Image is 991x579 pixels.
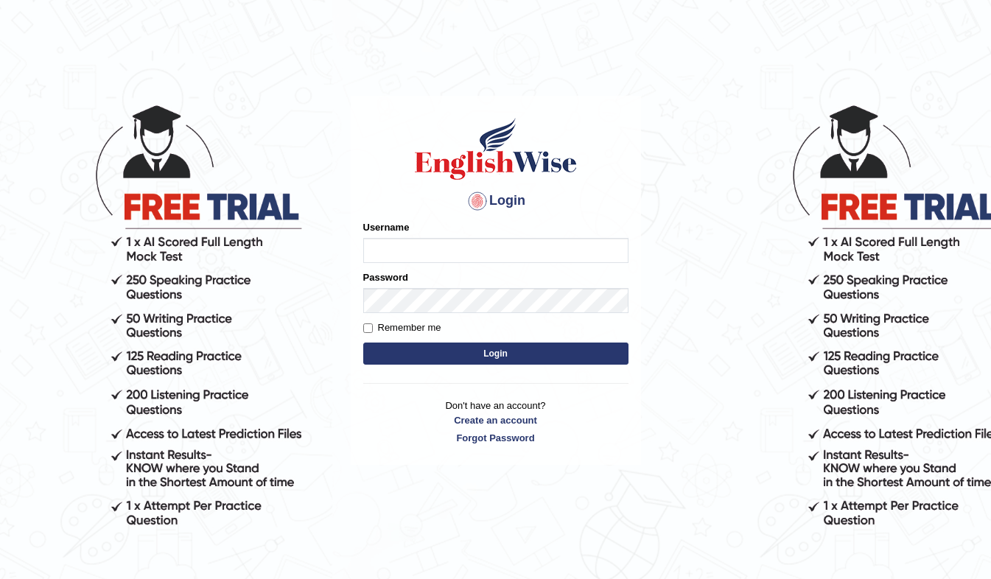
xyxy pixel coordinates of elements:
a: Forgot Password [363,431,628,445]
label: Username [363,220,410,234]
input: Remember me [363,323,373,333]
button: Login [363,343,628,365]
label: Password [363,270,408,284]
img: Logo of English Wise sign in for intelligent practice with AI [412,116,580,182]
label: Remember me [363,320,441,335]
p: Don't have an account? [363,399,628,444]
h4: Login [363,189,628,213]
a: Create an account [363,413,628,427]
